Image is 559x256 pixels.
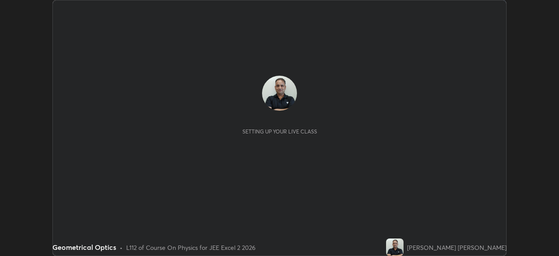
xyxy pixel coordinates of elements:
[242,128,317,135] div: Setting up your live class
[386,238,404,256] img: 3a59e42194ec479db318b30fb47d773a.jpg
[120,243,123,252] div: •
[126,243,255,252] div: L112 of Course On Physics for JEE Excel 2 2026
[52,242,116,252] div: Geometrical Optics
[407,243,507,252] div: [PERSON_NAME] [PERSON_NAME]
[262,76,297,111] img: 3a59e42194ec479db318b30fb47d773a.jpg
